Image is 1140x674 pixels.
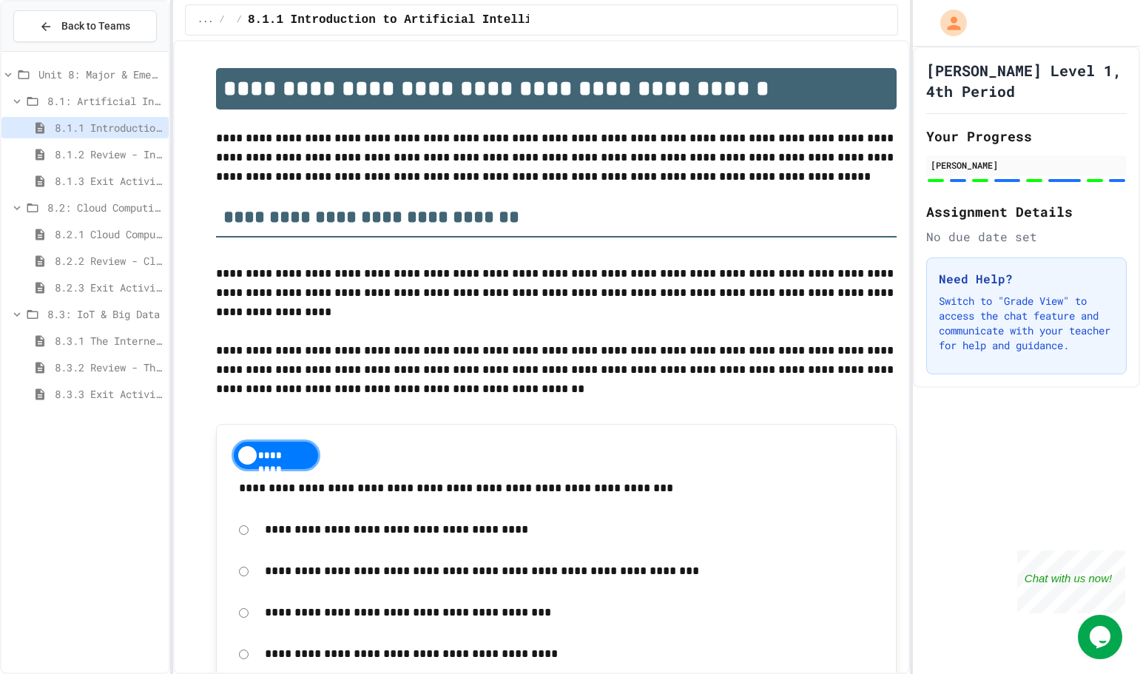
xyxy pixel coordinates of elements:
[1078,615,1125,659] iframe: chat widget
[55,146,163,162] span: 8.1.2 Review - Introduction to Artificial Intelligence
[198,14,214,26] span: ...
[55,360,163,375] span: 8.3.2 Review - The Internet of Things and Big Data
[55,386,163,402] span: 8.3.3 Exit Activity - IoT Data Detective Challenge
[931,158,1122,172] div: [PERSON_NAME]
[55,173,163,189] span: 8.1.3 Exit Activity - AI Detective
[47,200,163,215] span: 8.2: Cloud Computing
[926,201,1127,222] h2: Assignment Details
[55,253,163,269] span: 8.2.2 Review - Cloud Computing
[61,18,130,34] span: Back to Teams
[55,333,163,348] span: 8.3.1 The Internet of Things and Big Data: Our Connected Digital World
[926,60,1127,101] h1: [PERSON_NAME] Level 1, 4th Period
[13,10,157,42] button: Back to Teams
[248,11,567,29] span: 8.1.1 Introduction to Artificial Intelligence
[38,67,163,82] span: Unit 8: Major & Emerging Technologies
[55,226,163,242] span: 8.2.1 Cloud Computing: Transforming the Digital World
[237,14,242,26] span: /
[939,270,1114,288] h3: Need Help?
[47,93,163,109] span: 8.1: Artificial Intelligence Basics
[55,120,163,135] span: 8.1.1 Introduction to Artificial Intelligence
[47,306,163,322] span: 8.3: IoT & Big Data
[925,6,971,40] div: My Account
[926,126,1127,146] h2: Your Progress
[1017,550,1125,613] iframe: chat widget
[220,14,225,26] span: /
[939,294,1114,353] p: Switch to "Grade View" to access the chat feature and communicate with your teacher for help and ...
[926,228,1127,246] div: No due date set
[55,280,163,295] span: 8.2.3 Exit Activity - Cloud Service Detective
